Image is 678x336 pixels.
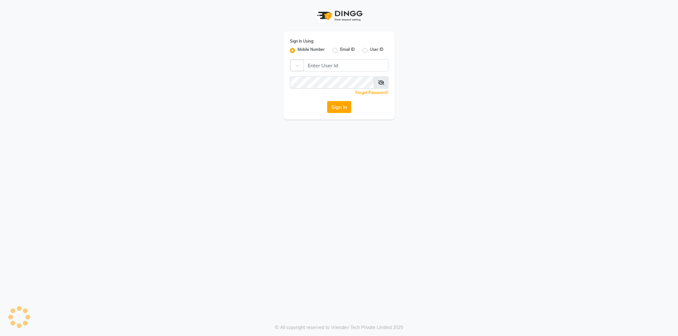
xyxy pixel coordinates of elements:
input: Username [290,77,374,89]
img: logo1.svg [314,6,365,25]
label: Sign In Using: [290,38,314,44]
button: Sign In [327,101,351,113]
label: Mobile Number [298,47,325,54]
input: Username [304,59,388,71]
a: Forgot Password? [355,90,388,95]
label: Email ID [340,47,355,54]
label: User ID [370,47,383,54]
